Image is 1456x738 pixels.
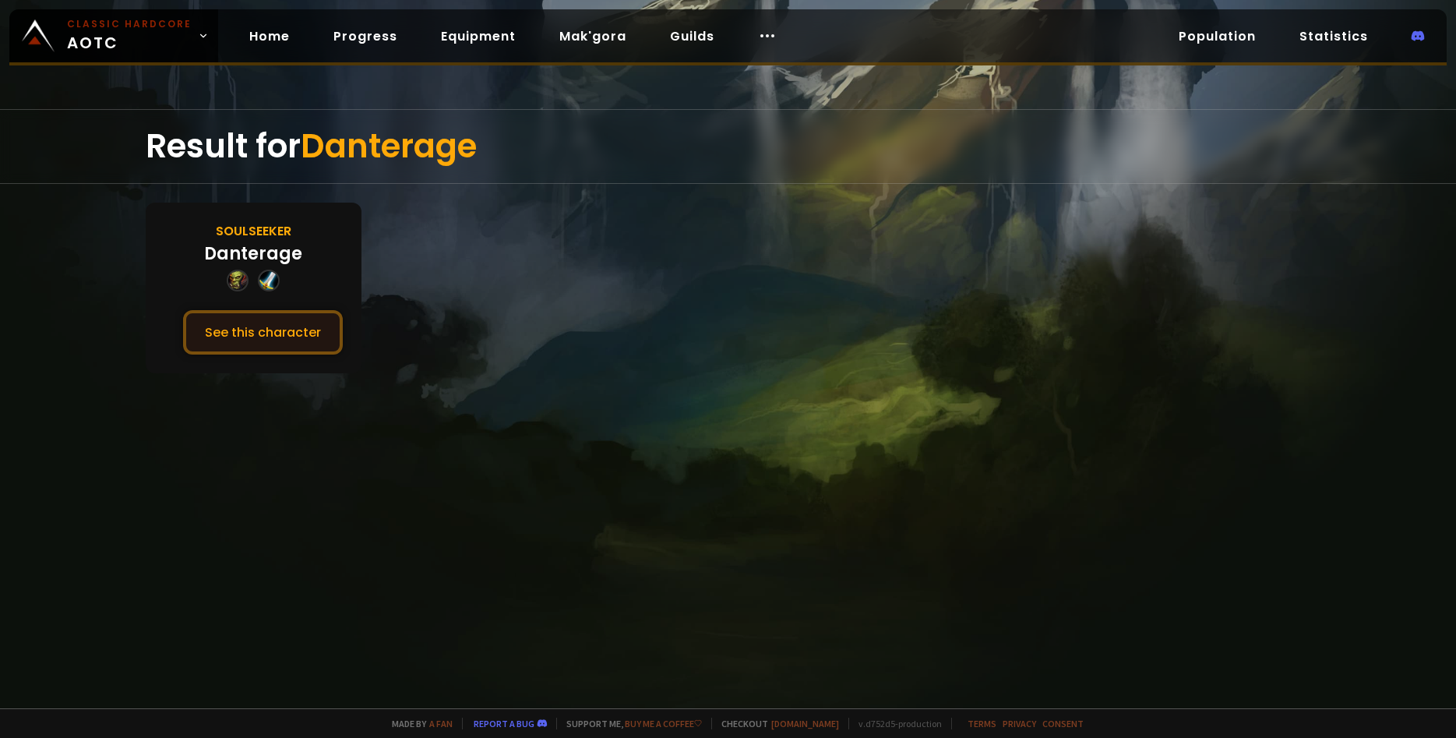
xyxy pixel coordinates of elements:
[183,310,343,355] button: See this character
[657,20,727,52] a: Guilds
[1287,20,1380,52] a: Statistics
[556,718,702,729] span: Support me,
[848,718,942,729] span: v. d752d5 - production
[301,123,477,169] span: Danterage
[429,718,453,729] a: a fan
[383,718,453,729] span: Made by
[1042,718,1084,729] a: Consent
[428,20,528,52] a: Equipment
[771,718,839,729] a: [DOMAIN_NAME]
[146,110,1310,183] div: Result for
[67,17,192,55] span: AOTC
[547,20,639,52] a: Mak'gora
[321,20,410,52] a: Progress
[1166,20,1268,52] a: Population
[474,718,534,729] a: Report a bug
[625,718,702,729] a: Buy me a coffee
[1003,718,1036,729] a: Privacy
[711,718,839,729] span: Checkout
[204,241,302,267] div: Danterage
[216,221,291,241] div: Soulseeker
[968,718,996,729] a: Terms
[9,9,218,62] a: Classic HardcoreAOTC
[237,20,302,52] a: Home
[67,17,192,31] small: Classic Hardcore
